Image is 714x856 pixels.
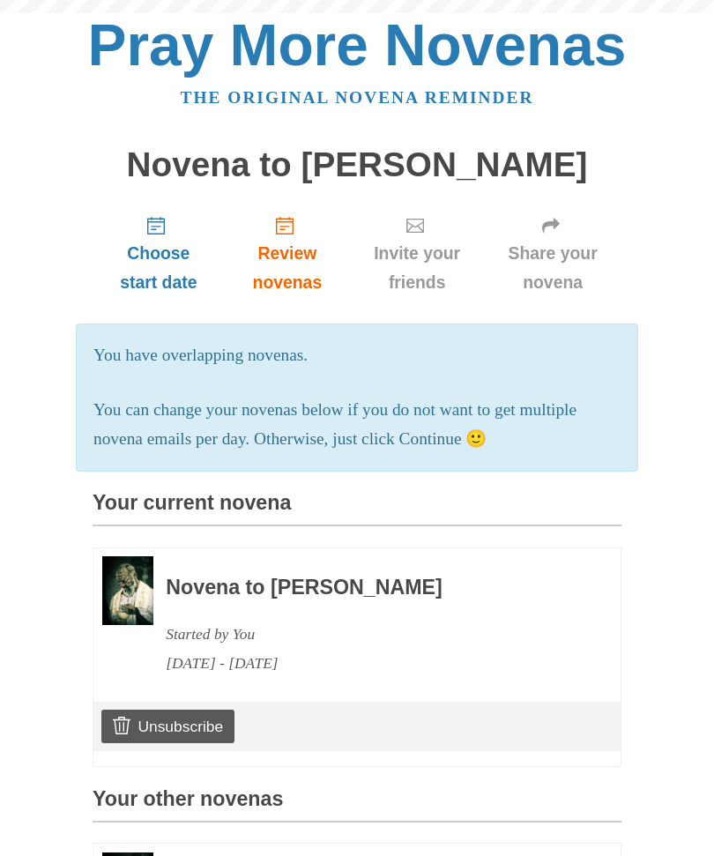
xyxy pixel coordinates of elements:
[93,396,621,454] p: You can change your novenas below if you do not want to get multiple novena emails per day. Other...
[93,341,621,370] p: You have overlapping novenas.
[102,556,153,625] img: Novena image
[484,201,621,306] a: Share your novena
[166,649,573,678] div: [DATE] - [DATE]
[93,788,621,823] h3: Your other novenas
[181,88,534,107] a: The original novena reminder
[93,492,621,526] h3: Your current novena
[93,146,621,184] h1: Novena to [PERSON_NAME]
[101,710,234,743] a: Unsubscribe
[166,620,573,649] div: Started by You
[110,239,207,297] span: Choose start date
[93,201,225,306] a: Choose start date
[225,201,350,306] a: Review novenas
[502,239,604,297] span: Share your novena
[88,12,627,78] a: Pray More Novenas
[166,577,573,599] h3: Novena to [PERSON_NAME]
[242,239,332,297] span: Review novenas
[368,239,466,297] span: Invite your friends
[350,201,484,306] a: Invite your friends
